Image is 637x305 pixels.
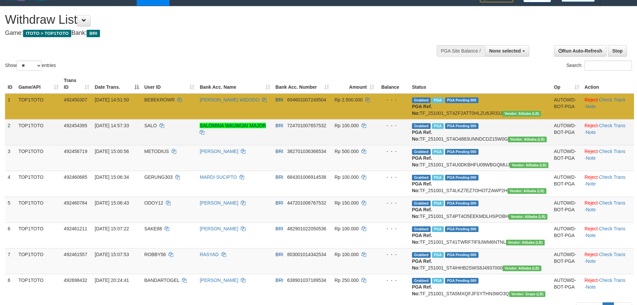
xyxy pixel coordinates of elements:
span: Vendor URL: https://dashboard.q2checkout.com/secure [509,291,546,297]
span: PGA Pending [445,175,479,180]
td: AUTOWD-BOT-PGA [551,93,582,120]
span: Marked by adsnindar [432,175,444,180]
a: Note [586,233,596,238]
span: 492460685 [64,174,87,180]
span: Vendor URL: https://dashboard.q2checkout.com/secure [508,137,547,142]
span: Copy 684301006914538 to clipboard [287,174,326,180]
th: Amount: activate to sort column ascending [332,74,377,93]
td: TF_251001_ST4ZF2ATT0HLZU6JR33J [409,93,551,120]
a: RASYAD [200,252,219,257]
a: Note [586,104,596,109]
span: Vendor URL: https://dashboard.q2checkout.com/secure [508,188,546,194]
span: BANDARTOGEL [144,278,180,283]
th: Action [582,74,634,93]
span: BRI [276,226,283,231]
td: TOP1TOTO [16,274,61,300]
th: Bank Acc. Name: activate to sort column ascending [197,74,273,93]
span: SAKE88 [144,226,162,231]
span: 492698432 [64,278,87,283]
span: 492450307 [64,97,87,102]
span: Rp 150.000 [334,200,358,206]
td: TF_251001_ST4U0DKBHFU09WBGQMUJ [409,145,551,171]
span: ROBBY56 [144,252,166,257]
span: 492461211 [64,226,87,231]
td: TOP1TOTO [16,145,61,171]
td: TOP1TOTO [16,197,61,222]
th: Game/API: activate to sort column ascending [16,74,61,93]
td: 2 [5,119,16,145]
span: [DATE] 15:00:56 [95,149,129,154]
th: ID [5,74,16,93]
td: AUTOWD-BOT-PGA [551,248,582,274]
a: [PERSON_NAME] [200,278,238,283]
label: Search: [566,61,632,71]
td: TOP1TOTO [16,119,61,145]
a: Reject [585,97,598,102]
td: AUTOWD-BOT-PGA [551,145,582,171]
span: ITOTO > TOP1TOTO [23,30,71,37]
span: BRI [276,97,283,102]
td: 8 [5,274,16,300]
a: Check Trans [599,278,626,283]
span: [DATE] 14:57:33 [95,123,129,128]
td: TOP1TOTO [16,222,61,248]
span: Vendor URL: https://dashboard.q2checkout.com/secure [506,240,545,245]
span: Copy 382701036366534 to clipboard [287,149,326,154]
span: Copy 638901037189534 to clipboard [287,278,326,283]
th: User ID: activate to sort column ascending [142,74,197,93]
a: Reject [585,226,598,231]
span: Vendor URL: https://dashboard.q2checkout.com/secure [503,265,541,271]
a: [PERSON_NAME] [200,200,238,206]
a: Note [586,207,596,212]
a: Check Trans [599,174,626,180]
span: Copy 447201006767532 to clipboard [287,200,326,206]
span: BRI [276,174,283,180]
span: Grabbed [412,123,431,129]
td: 5 [5,197,16,222]
span: Grabbed [412,175,431,180]
a: Check Trans [599,123,626,128]
span: BRI [276,123,283,128]
td: AUTOWD-BOT-PGA [551,119,582,145]
td: · · [582,93,634,120]
span: Vendor URL: https://dashboard.q2checkout.com/secure [509,214,547,220]
h1: Withdraw List [5,13,418,26]
div: - - - [380,277,407,284]
td: · · [582,248,634,274]
td: TF_251001_ST4O4883UNNDCDZ15W0G [409,119,551,145]
span: Marked by adsalif [432,278,444,284]
th: Status [409,74,551,93]
span: 492454395 [64,123,87,128]
td: AUTOWD-BOT-PGA [551,197,582,222]
span: SALO [144,123,157,128]
button: None selected [485,45,529,57]
th: Balance [377,74,409,93]
span: PGA Pending [445,226,479,232]
span: Rp 100.000 [334,123,358,128]
select: Showentries [17,61,42,71]
span: [DATE] 14:51:50 [95,97,129,102]
a: Note [586,130,596,135]
span: Grabbed [412,226,431,232]
a: Note [586,284,596,290]
span: Vendor URL: https://dashboard.q2checkout.com/secure [502,111,541,117]
span: BEBEKROWR [144,97,175,102]
span: Rp 500.000 [334,149,358,154]
span: PGA Pending [445,201,479,206]
th: Op: activate to sort column ascending [551,74,582,93]
td: · · [582,222,634,248]
h4: Game: Bank: [5,30,418,36]
span: PGA Pending [445,97,479,103]
span: Rp 2.500.000 [334,97,362,102]
span: Marked by adsnindar [432,201,444,206]
span: [DATE] 15:07:53 [95,252,129,257]
b: PGA Ref. No: [412,233,432,245]
div: - - - [380,200,407,206]
td: TF_251001_ST4LKZ7EZ7OHOTZAWP2H [409,171,551,197]
span: Vendor URL: https://dashboard.q2checkout.com/secure [510,162,548,168]
td: TF_251001_ST41TWRF7IF9JWM6NTNL [409,222,551,248]
td: TOP1TOTO [16,93,61,120]
span: BRI [276,278,283,283]
span: Copy 724701007657532 to clipboard [287,123,326,128]
td: AUTOWD-BOT-PGA [551,222,582,248]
